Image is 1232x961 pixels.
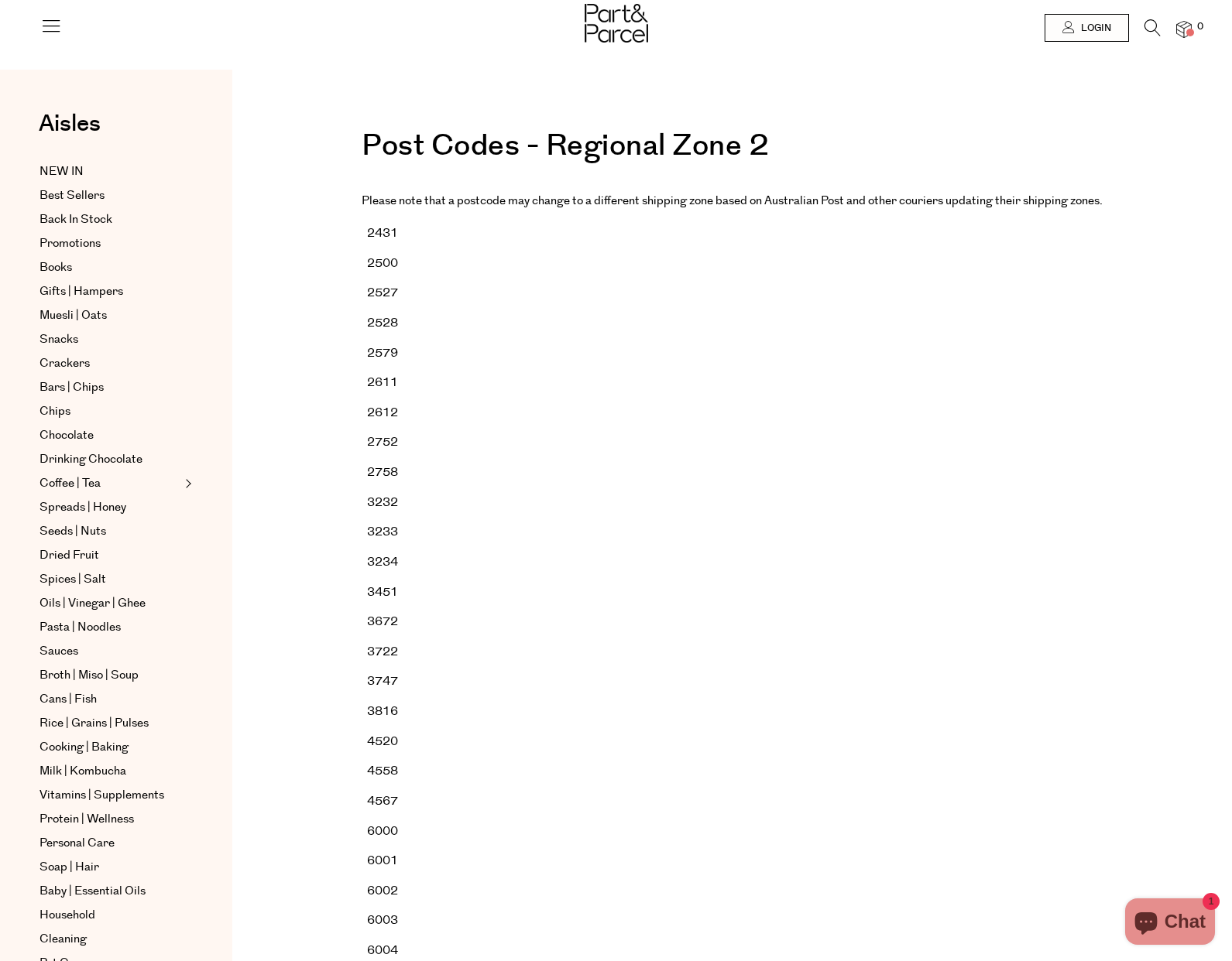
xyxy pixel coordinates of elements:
[39,330,78,349] span: Snacks
[39,498,180,517] a: Spreads | Honey
[39,330,180,349] a: Snacks
[39,618,121,637] span: Pasta | Noodles
[39,306,180,325] a: Muesli | Oats
[39,882,146,901] span: Baby | Essential Oils
[362,816,429,846] td: 6000
[39,786,164,805] span: Vitamins | Supplements
[39,930,180,949] a: Cleaning
[362,458,429,488] td: 2758
[362,727,429,757] td: 4520
[39,474,101,493] span: Coffee | Tea
[39,546,180,565] a: Dried Fruit
[39,762,126,781] span: Milk | Kombucha
[1077,22,1111,35] span: Login
[362,338,429,368] td: 2579
[39,882,180,901] a: Baby | Essential Oils
[39,450,142,469] span: Drinking Chocolate
[39,594,180,613] a: Oils | Vinegar | Ghee
[39,834,115,853] span: Personal Care
[362,487,429,518] td: 3232
[362,191,1103,211] p: Please note that a postcode may change to a different shipping zone based on Australian Post and ...
[39,858,99,877] span: Soap | Hair
[362,577,429,607] td: 3451
[362,428,429,458] td: 2752
[362,906,429,936] td: 6003
[39,642,180,661] a: Sauces
[362,697,429,727] td: 3816
[39,186,105,205] span: Best Sellers
[39,594,146,613] span: Oils | Vinegar | Ghee
[362,248,429,279] td: 2500
[362,132,1103,176] h1: Post Codes - Regional Zone 2
[39,738,180,757] a: Cooking | Baking
[39,570,180,589] a: Spices | Salt
[39,666,180,685] a: Broth | Miso | Soup
[39,474,180,493] a: Coffee | Tea
[39,210,112,229] span: Back In Stock
[39,426,180,445] a: Chocolate
[362,846,429,877] td: 6001
[362,308,429,338] td: 2528
[585,4,648,43] img: Part&Parcel
[39,378,104,397] span: Bars | Chips
[39,762,180,781] a: Milk | Kombucha
[181,474,192,493] button: Expand/Collapse Coffee | Tea
[39,402,70,421] span: Chips
[362,786,429,816] td: 4567
[39,522,180,541] a: Seeds | Nuts
[39,906,180,925] a: Household
[362,518,429,548] td: 3233
[39,282,123,301] span: Gifts | Hampers
[39,714,149,733] span: Rice | Grains | Pulses
[39,858,180,877] a: Soap | Hair
[39,162,84,181] span: NEW IN
[39,666,139,685] span: Broth | Miso | Soup
[39,426,94,445] span: Chocolate
[362,368,429,398] td: 2611
[362,279,429,309] td: 2527
[39,258,180,277] a: Books
[39,618,180,637] a: Pasta | Noodles
[39,210,180,229] a: Back In Stock
[1193,20,1207,34] span: 0
[39,570,106,589] span: Spices | Salt
[39,258,72,277] span: Books
[39,112,101,151] a: Aisles
[39,546,99,565] span: Dried Fruit
[362,757,429,787] td: 4558
[362,667,429,697] td: 3747
[39,930,87,949] span: Cleaning
[362,219,429,249] td: 2431
[39,642,78,661] span: Sauces
[39,234,101,253] span: Promotions
[39,282,180,301] a: Gifts | Hampers
[362,547,429,577] td: 3234
[39,378,180,397] a: Bars | Chips
[39,690,97,709] span: Cans | Fish
[39,498,126,517] span: Spreads | Honey
[1176,21,1192,37] a: 0
[39,354,90,373] span: Crackers
[39,738,129,757] span: Cooking | Baking
[1120,898,1220,949] inbox-online-store-chat: Shopify online store chat
[39,354,180,373] a: Crackers
[39,450,180,469] a: Drinking Chocolate
[362,637,429,667] td: 3722
[362,607,429,638] td: 3672
[39,834,180,853] a: Personal Care
[39,402,180,421] a: Chips
[39,107,101,141] span: Aisles
[362,876,429,906] td: 6002
[39,162,180,181] a: NEW IN
[362,398,429,428] td: 2612
[39,786,180,805] a: Vitamins | Supplements
[39,690,180,709] a: Cans | Fish
[39,522,106,541] span: Seeds | Nuts
[1045,14,1129,42] a: Login
[39,810,180,829] a: Protein | Wellness
[39,234,180,253] a: Promotions
[39,810,134,829] span: Protein | Wellness
[39,906,95,925] span: Household
[39,186,180,205] a: Best Sellers
[39,306,107,325] span: Muesli | Oats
